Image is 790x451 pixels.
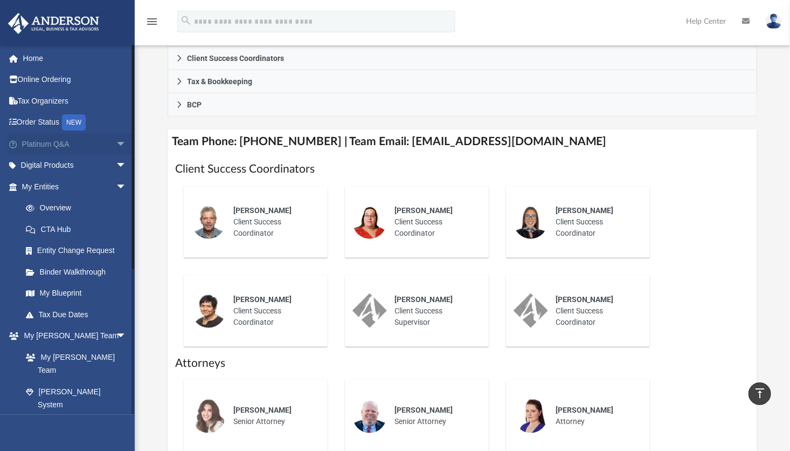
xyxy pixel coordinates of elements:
[187,54,284,62] span: Client Success Coordinators
[514,204,548,239] img: thumbnail
[387,397,481,435] div: Senior Attorney
[749,382,771,405] a: vertical_align_top
[8,325,137,347] a: My [PERSON_NAME] Teamarrow_drop_down
[556,406,614,414] span: [PERSON_NAME]
[753,387,766,400] i: vertical_align_top
[168,70,757,93] a: Tax & Bookkeeping
[387,286,481,336] div: Client Success Supervisor
[15,261,143,283] a: Binder Walkthrough
[394,206,453,215] span: [PERSON_NAME]
[514,293,548,328] img: thumbnail
[233,295,292,304] span: [PERSON_NAME]
[116,133,137,155] span: arrow_drop_down
[352,204,387,239] img: thumbnail
[233,406,292,414] span: [PERSON_NAME]
[15,346,132,381] a: My [PERSON_NAME] Team
[62,114,86,131] div: NEW
[233,206,292,215] span: [PERSON_NAME]
[15,304,143,325] a: Tax Due Dates
[514,399,548,433] img: thumbnail
[187,101,202,108] span: BCP
[15,218,143,240] a: CTA Hub
[387,197,481,247] div: Client Success Coordinator
[145,20,158,28] a: menu
[15,381,137,415] a: [PERSON_NAME] System
[8,90,143,112] a: Tax Organizers
[175,356,750,371] h1: Attorneys
[15,283,137,304] a: My Blueprint
[168,47,757,70] a: Client Success Coordinators
[8,69,143,91] a: Online Ordering
[556,206,614,215] span: [PERSON_NAME]
[116,325,137,347] span: arrow_drop_down
[8,133,143,155] a: Platinum Q&Aarrow_drop_down
[548,197,642,247] div: Client Success Coordinator
[226,397,320,435] div: Senior Attorney
[8,155,143,176] a: Digital Productsarrow_drop_down
[548,397,642,435] div: Attorney
[394,295,453,304] span: [PERSON_NAME]
[15,197,143,219] a: Overview
[168,93,757,117] a: BCP
[145,15,158,28] i: menu
[5,13,102,34] img: Anderson Advisors Platinum Portal
[352,399,387,433] img: thumbnail
[187,78,252,85] span: Tax & Bookkeeping
[226,197,320,247] div: Client Success Coordinator
[116,176,137,198] span: arrow_drop_down
[394,406,453,414] span: [PERSON_NAME]
[168,129,757,154] h4: Team Phone: [PHONE_NUMBER] | Team Email: [EMAIL_ADDRESS][DOMAIN_NAME]
[191,399,226,433] img: thumbnail
[8,176,143,197] a: My Entitiesarrow_drop_down
[191,204,226,239] img: thumbnail
[116,155,137,177] span: arrow_drop_down
[180,15,192,26] i: search
[175,161,750,177] h1: Client Success Coordinators
[548,286,642,336] div: Client Success Coordinator
[191,293,226,328] img: thumbnail
[226,286,320,336] div: Client Success Coordinator
[766,13,782,29] img: User Pic
[8,47,143,69] a: Home
[8,112,143,134] a: Order StatusNEW
[556,295,614,304] span: [PERSON_NAME]
[352,293,387,328] img: thumbnail
[15,240,143,262] a: Entity Change Request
